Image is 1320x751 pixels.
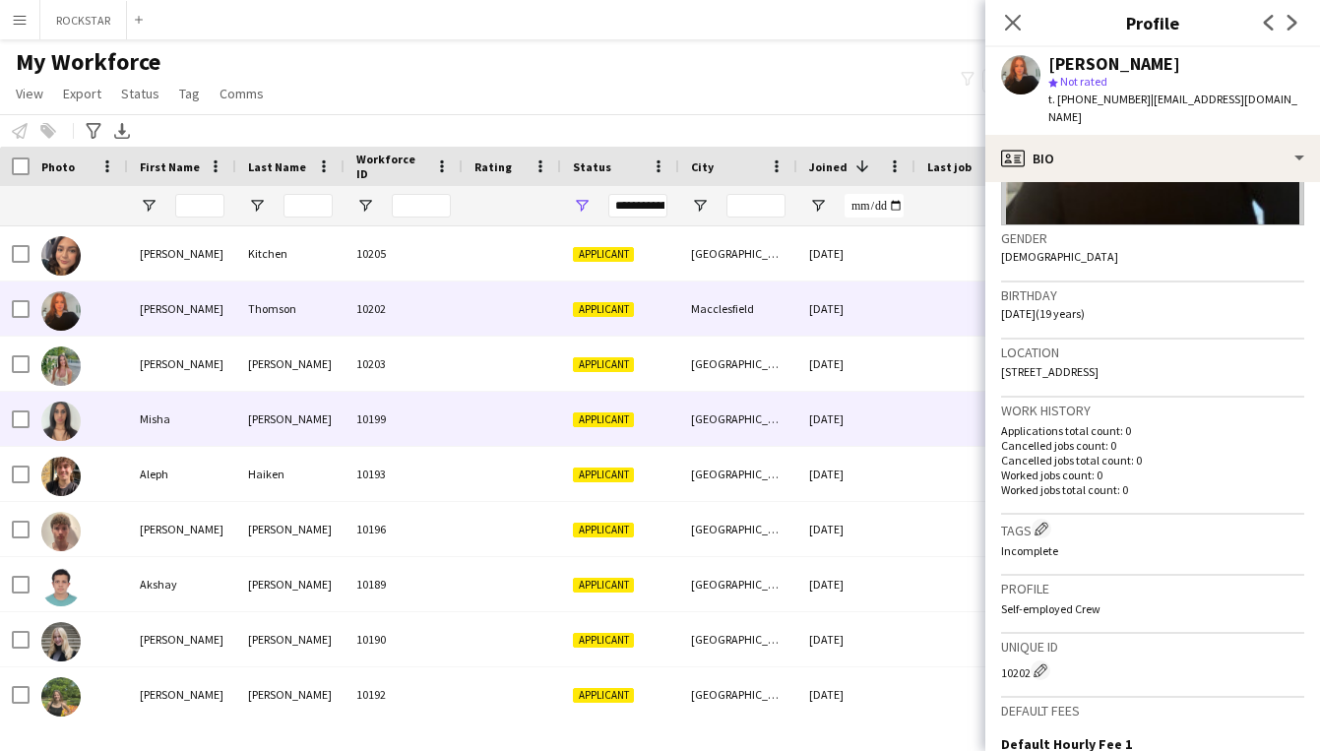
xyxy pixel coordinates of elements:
h3: Default fees [1001,702,1304,720]
div: Bio [985,135,1320,182]
p: Self-employed Crew [1001,601,1304,616]
h3: Profile [1001,580,1304,597]
p: Incomplete [1001,543,1304,558]
div: [PERSON_NAME] [128,667,236,721]
span: [DEMOGRAPHIC_DATA] [1001,249,1118,264]
span: Status [121,85,159,102]
div: [GEOGRAPHIC_DATA] [679,337,797,391]
span: Rating [474,159,512,174]
div: [PERSON_NAME] [236,392,345,446]
button: Open Filter Menu [248,197,266,215]
p: Worked jobs count: 0 [1001,468,1304,482]
div: [GEOGRAPHIC_DATA] [679,226,797,281]
div: Macclesfield [679,282,797,336]
span: Tag [179,85,200,102]
button: Open Filter Menu [140,197,157,215]
div: [DATE] [797,612,915,666]
span: Workforce ID [356,152,427,181]
div: Thomson [236,282,345,336]
div: [GEOGRAPHIC_DATA] [679,447,797,501]
app-action-btn: Advanced filters [82,119,105,143]
div: 10202 [1001,660,1304,680]
div: 10196 [345,502,463,556]
div: 10193 [345,447,463,501]
span: [DATE] (19 years) [1001,306,1085,321]
span: Comms [220,85,264,102]
div: [DATE] [797,226,915,281]
div: [DATE] [797,337,915,391]
img: Aleph Haiken [41,457,81,496]
div: Haiken [236,447,345,501]
a: Tag [171,81,208,106]
span: Applicant [573,247,634,262]
span: Applicant [573,412,634,427]
div: 10202 [345,282,463,336]
a: Comms [212,81,272,106]
div: [PERSON_NAME] [128,612,236,666]
span: My Workforce [16,47,160,77]
div: [DATE] [797,392,915,446]
span: Last job [927,159,972,174]
input: First Name Filter Input [175,194,224,218]
span: Applicant [573,302,634,317]
div: [DATE] [797,282,915,336]
span: Export [63,85,101,102]
img: Amelia Thompson [41,622,81,661]
div: [DATE] [797,667,915,721]
div: [GEOGRAPHIC_DATA] [679,667,797,721]
div: Aleph [128,447,236,501]
div: [PERSON_NAME] [128,282,236,336]
div: [GEOGRAPHIC_DATA] [679,557,797,611]
h3: Location [1001,344,1304,361]
div: [GEOGRAPHIC_DATA] [679,392,797,446]
span: [STREET_ADDRESS] [1001,364,1099,379]
div: [DATE] [797,502,915,556]
div: [PERSON_NAME] [236,667,345,721]
img: Phoebe Thomson [41,291,81,331]
button: Open Filter Menu [809,197,827,215]
button: Open Filter Menu [691,197,709,215]
div: Kitchen [236,226,345,281]
span: City [691,159,714,174]
img: Maddie Kitchen [41,236,81,276]
span: Photo [41,159,75,174]
div: Akshay [128,557,236,611]
div: [PERSON_NAME] [236,502,345,556]
div: 10203 [345,337,463,391]
h3: Tags [1001,519,1304,539]
div: 10205 [345,226,463,281]
div: 10192 [345,667,463,721]
div: [PERSON_NAME] [128,337,236,391]
img: Akshay Desai [41,567,81,606]
img: Anna Whelan [41,677,81,717]
a: View [8,81,51,106]
p: Cancelled jobs total count: 0 [1001,453,1304,468]
span: t. [PHONE_NUMBER] [1048,92,1151,106]
a: Status [113,81,167,106]
input: Joined Filter Input [845,194,904,218]
span: Applicant [573,633,634,648]
img: Julian Roberts [41,512,81,551]
div: 10199 [345,392,463,446]
span: Applicant [573,688,634,703]
app-action-btn: Export XLSX [110,119,134,143]
div: [GEOGRAPHIC_DATA] [679,502,797,556]
button: Open Filter Menu [573,197,591,215]
div: [PERSON_NAME] [128,226,236,281]
span: First Name [140,159,200,174]
span: Last Name [248,159,306,174]
div: 10189 [345,557,463,611]
span: | [EMAIL_ADDRESS][DOMAIN_NAME] [1048,92,1297,124]
h3: Gender [1001,229,1304,247]
div: [PERSON_NAME] [128,502,236,556]
div: Misha [128,392,236,446]
span: Joined [809,159,848,174]
input: City Filter Input [726,194,786,218]
h3: Unique ID [1001,638,1304,656]
span: Status [573,159,611,174]
a: Export [55,81,109,106]
input: Last Name Filter Input [283,194,333,218]
div: [PERSON_NAME] [1048,55,1180,73]
p: Cancelled jobs count: 0 [1001,438,1304,453]
p: Worked jobs total count: 0 [1001,482,1304,497]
